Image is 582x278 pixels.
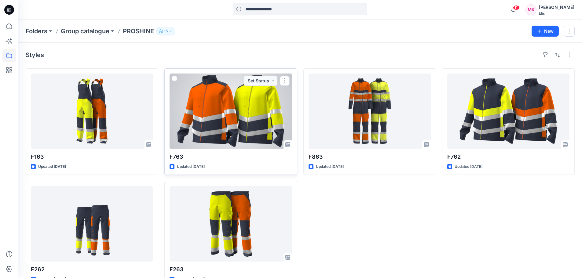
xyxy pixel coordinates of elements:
[26,51,44,59] h4: Styles
[170,265,292,274] p: F263
[31,153,153,161] p: F163
[177,164,205,170] p: Updated [DATE]
[61,27,109,35] a: Group catalogue
[170,74,292,149] a: F763
[31,74,153,149] a: F163
[316,164,344,170] p: Updated [DATE]
[447,74,569,149] a: F762
[539,11,574,16] div: Elis
[26,27,47,35] a: Folders
[539,4,574,11] div: [PERSON_NAME]
[170,186,292,262] a: F263
[309,74,431,149] a: F863
[447,153,569,161] p: F762
[156,27,175,35] button: 15
[309,153,431,161] p: F863
[513,5,520,10] span: 11
[123,27,154,35] p: PROSHINE
[31,186,153,262] a: F262
[38,164,66,170] p: Updated [DATE]
[164,28,168,34] p: 15
[525,4,536,15] div: MK
[170,153,292,161] p: F763
[532,26,559,37] button: New
[31,265,153,274] p: F262
[455,164,482,170] p: Updated [DATE]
